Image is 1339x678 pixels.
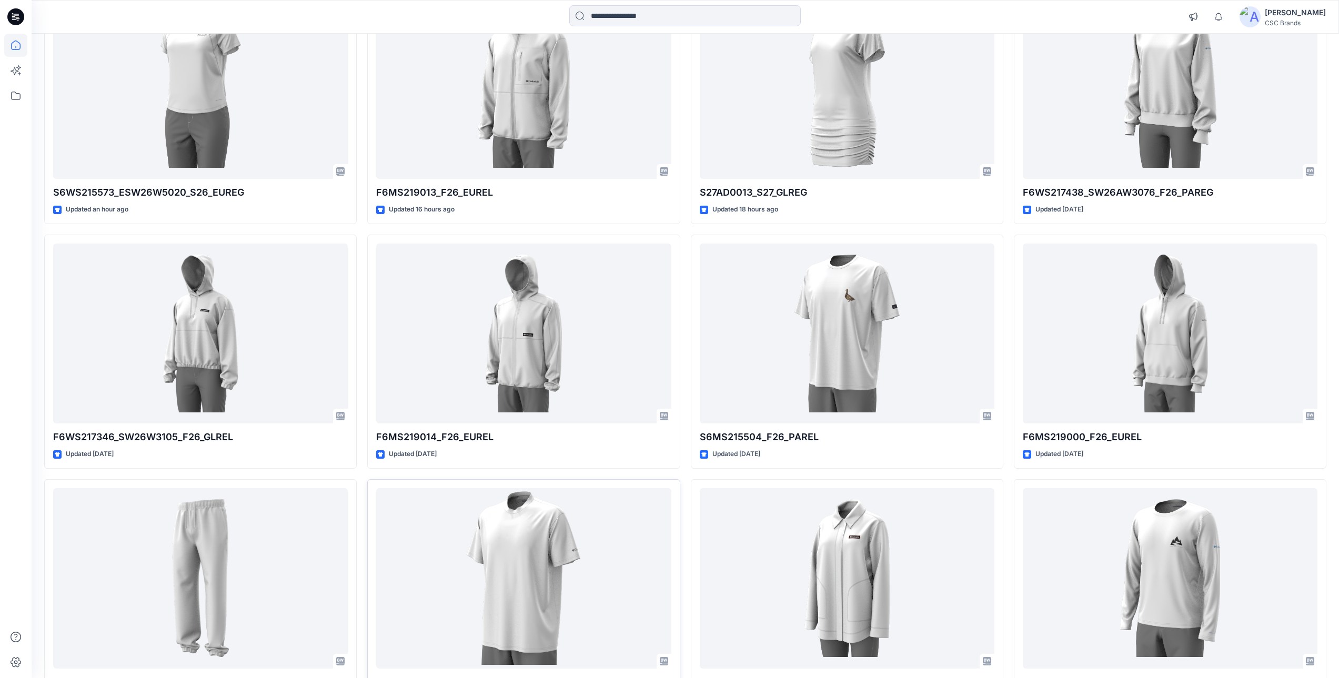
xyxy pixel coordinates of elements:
[1023,244,1317,424] a: F6MS219000_F26_EUREL
[376,185,671,200] p: F6MS219013_F26_EUREL
[376,488,671,669] a: F6MS219002_F26_EUREL
[1023,488,1317,669] a: F6MS217415_F26_PAACT
[712,204,778,215] p: Updated 18 hours ago
[53,244,348,424] a: F6WS217346_SW26W3105_F26_GLREL
[700,244,994,424] a: S6MS215504_F26_PAREL
[1035,204,1083,215] p: Updated [DATE]
[1035,449,1083,460] p: Updated [DATE]
[1265,19,1326,27] div: CSC Brands
[376,430,671,444] p: F6MS219014_F26_EUREL
[712,449,760,460] p: Updated [DATE]
[700,185,994,200] p: S27AD0013_S27_GLREG
[1023,185,1317,200] p: F6WS217438_SW26AW3076_F26_PAREG
[53,488,348,669] a: F6MS219001_F26_EUREL
[66,449,114,460] p: Updated [DATE]
[1240,6,1261,27] img: avatar
[1265,6,1326,19] div: [PERSON_NAME]
[376,244,671,424] a: F6MS219014_F26_EUREL
[66,204,128,215] p: Updated an hour ago
[1023,430,1317,444] p: F6MS219000_F26_EUREL
[700,430,994,444] p: S6MS215504_F26_PAREL
[389,449,437,460] p: Updated [DATE]
[53,430,348,444] p: F6WS217346_SW26W3105_F26_GLREL
[700,488,994,669] a: F6WS217369_F26_PAREG
[389,204,455,215] p: Updated 16 hours ago
[53,185,348,200] p: S6WS215573_ESW26W5020_S26_EUREG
